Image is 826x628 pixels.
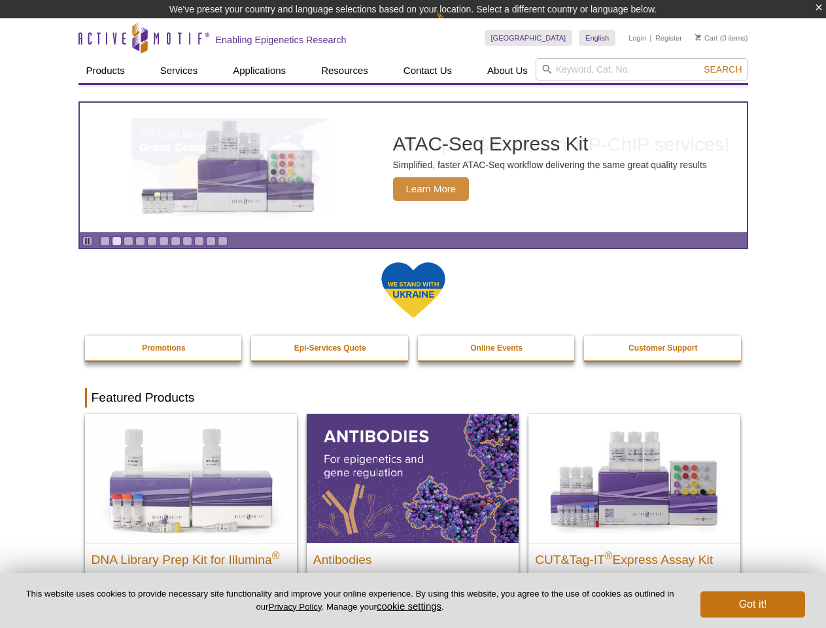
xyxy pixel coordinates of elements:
[536,58,748,80] input: Keyword, Cat. No.
[85,336,243,360] a: Promotions
[605,549,613,561] sup: ®
[393,159,707,171] p: Simplified, faster ATAC-Seq workflow delivering the same great quality results
[159,236,169,246] a: Go to slide 6
[313,547,512,567] h2: Antibodies
[307,414,519,612] a: All Antibodies Antibodies Application-tested antibodies for ChIP, CUT&Tag, and CUT&RUN.
[628,33,646,43] a: Login
[294,343,366,353] strong: Epi-Services Quote
[80,103,747,232] a: ATAC-Seq Express Kit ATAC-Seq Express Kit Simplified, faster ATAC-Seq workflow delivering the sam...
[135,236,145,246] a: Go to slide 4
[112,236,122,246] a: Go to slide 2
[528,414,740,612] a: CUT&Tag-IT® Express Assay Kit CUT&Tag-IT®Express Assay Kit Less variable and higher-throughput ge...
[418,336,576,360] a: Online Events
[700,63,746,75] button: Search
[579,30,615,46] a: English
[206,236,216,246] a: Go to slide 10
[82,236,92,246] a: Toggle autoplay
[85,414,297,625] a: DNA Library Prep Kit for Illumina DNA Library Prep Kit for Illumina® Dual Index NGS Kit for ChIP-...
[470,343,523,353] strong: Online Events
[100,236,110,246] a: Go to slide 1
[85,414,297,542] img: DNA Library Prep Kit for Illumina
[393,177,470,201] span: Learn More
[194,236,204,246] a: Go to slide 9
[78,58,133,83] a: Products
[182,236,192,246] a: Go to slide 8
[216,34,347,46] h2: Enabling Epigenetics Research
[535,547,734,567] h2: CUT&Tag-IT Express Assay Kit
[142,343,186,353] strong: Promotions
[381,261,446,319] img: We Stand With Ukraine
[528,414,740,542] img: CUT&Tag-IT® Express Assay Kit
[313,58,376,83] a: Resources
[225,58,294,83] a: Applications
[218,236,228,246] a: Go to slide 11
[124,236,133,246] a: Go to slide 3
[377,601,441,612] button: cookie settings
[704,64,742,75] span: Search
[268,602,321,612] a: Privacy Policy
[80,103,747,232] article: ATAC-Seq Express Kit
[152,58,206,83] a: Services
[436,10,471,41] img: Change Here
[584,336,742,360] a: Customer Support
[92,547,290,567] h2: DNA Library Prep Kit for Illumina
[396,58,460,83] a: Contact Us
[171,236,181,246] a: Go to slide 7
[21,588,679,613] p: This website uses cookies to provide necessary site functionality and improve your online experie...
[147,236,157,246] a: Go to slide 5
[122,118,337,217] img: ATAC-Seq Express Kit
[485,30,573,46] a: [GEOGRAPHIC_DATA]
[307,414,519,542] img: All Antibodies
[695,30,748,46] li: (0 items)
[393,134,707,154] h2: ATAC-Seq Express Kit
[655,33,682,43] a: Register
[85,388,742,408] h2: Featured Products
[695,34,701,41] img: Your Cart
[650,30,652,46] li: |
[700,591,805,618] button: Got it!
[695,33,718,43] a: Cart
[272,549,280,561] sup: ®
[251,336,409,360] a: Epi-Services Quote
[479,58,536,83] a: About Us
[628,343,697,353] strong: Customer Support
